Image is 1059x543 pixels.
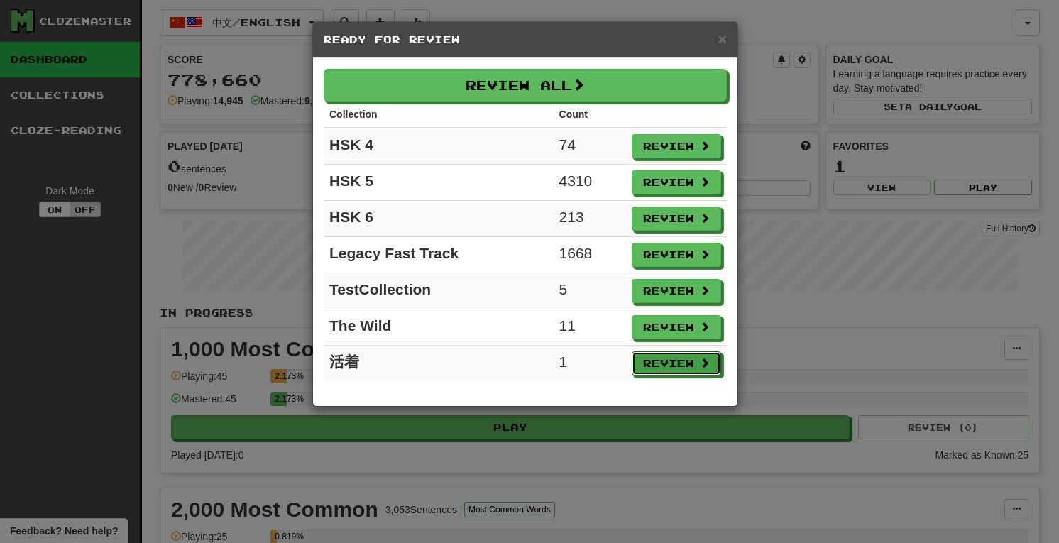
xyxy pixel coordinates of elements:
button: Review [632,243,721,267]
td: 213 [554,201,626,237]
td: HSK 4 [324,128,554,165]
td: HSK 5 [324,165,554,201]
td: Legacy Fast Track [324,237,554,273]
td: TestCollection [324,273,554,309]
td: 1 [554,346,626,382]
td: HSK 6 [324,201,554,237]
td: 活着 [324,346,554,382]
button: Review [632,134,721,158]
span: × [718,31,727,47]
button: Review All [324,69,727,102]
td: 5 [554,273,626,309]
h5: Ready for Review [324,33,727,47]
td: 11 [554,309,626,346]
td: 4310 [554,165,626,201]
button: Review [632,207,721,231]
td: 74 [554,128,626,165]
td: 1668 [554,237,626,273]
button: Review [632,315,721,339]
button: Review [632,279,721,303]
button: Close [718,31,727,46]
button: Review [632,170,721,194]
th: Collection [324,102,554,128]
td: The Wild [324,309,554,346]
button: Review [632,351,721,375]
th: Count [554,102,626,128]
